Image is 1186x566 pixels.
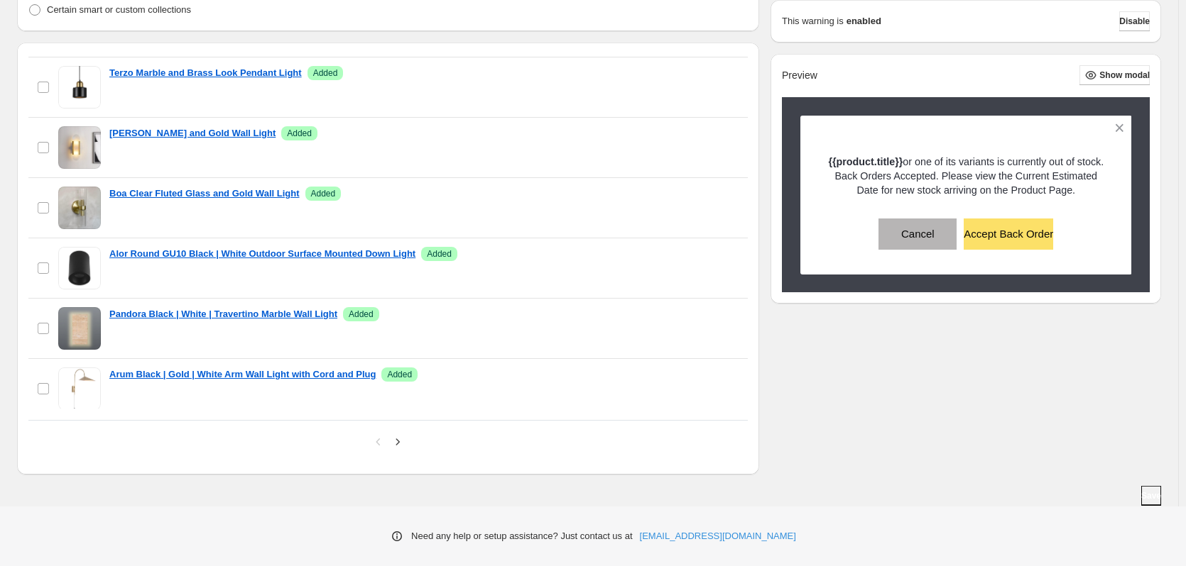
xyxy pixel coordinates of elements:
span: Show modal [1099,70,1150,81]
img: Alor Round GU10 Black | White Outdoor Surface Mounted Down Light [58,247,101,289]
strong: {{product.title}} [828,156,903,167]
img: Terzo Marble and Brass Look Pendant Light [58,66,101,109]
p: Certain smart or custom collections [47,3,191,17]
h2: Preview [782,70,817,82]
span: Added [387,369,412,380]
button: Show modal [1079,65,1150,85]
nav: Pagination [369,432,408,452]
a: [PERSON_NAME] and Gold Wall Light [109,126,276,140]
a: Alor Round GU10 Black | White Outdoor Surface Mounted Down Light [109,247,415,261]
a: Boa Clear Fluted Glass and Gold Wall Light [109,187,300,201]
span: Save [1141,490,1161,501]
img: Boa Clear Fluted Glass and Gold Wall Light [58,187,101,229]
strong: enabled [847,14,881,28]
img: Pandora Black | White | Travertino Marble Wall Light [58,307,101,350]
span: Added [349,309,374,320]
a: Terzo Marble and Brass Look Pendant Light [109,66,302,80]
span: Disable [1119,16,1150,27]
p: This warning is [782,14,844,28]
span: Added [287,128,312,139]
button: Accept Back Order [964,218,1053,250]
a: Pandora Black | White | Travertino Marble Wall Light [109,307,337,321]
img: Arum Black | Gold | White Arm Wall Light with Cord and Plug [58,367,101,410]
button: Disable [1119,11,1150,31]
button: Next [388,432,408,452]
span: Added [427,248,452,260]
a: [EMAIL_ADDRESS][DOMAIN_NAME] [640,529,796,543]
span: Added [311,188,336,199]
a: Arum Black | Gold | White Arm Wall Light with Cord and Plug [109,367,376,382]
span: Added [313,67,338,79]
p: or one of its variants is currently out of stock. Back Orders Accepted. Please view the Current E... [825,155,1107,197]
button: Save [1141,486,1161,506]
img: Cleo Marble and Gold Wall Light [58,126,101,169]
button: Cancel [878,218,957,250]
